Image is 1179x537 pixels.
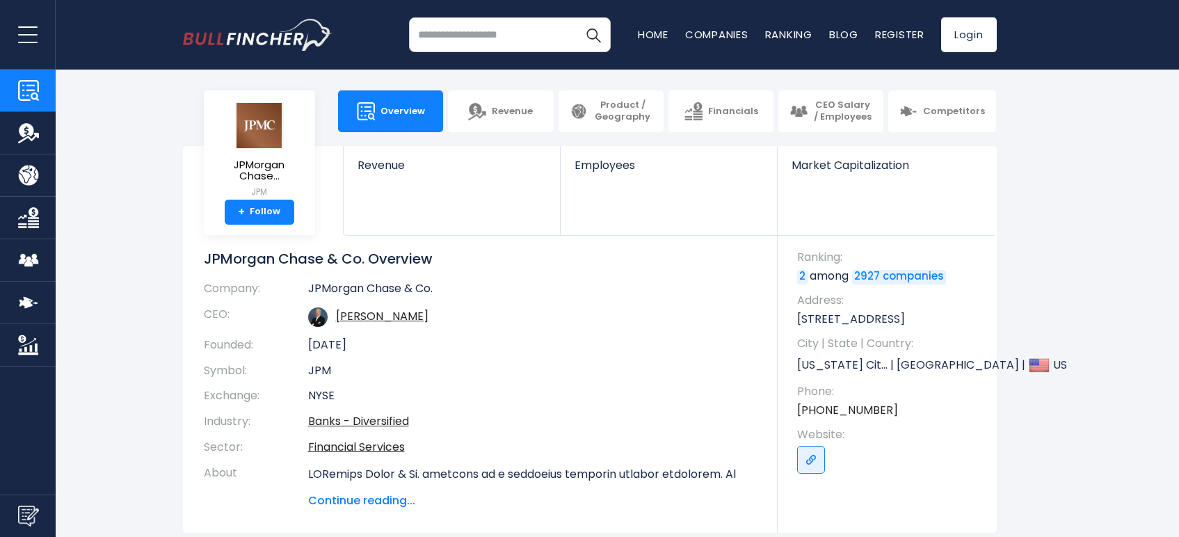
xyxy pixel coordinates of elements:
span: Competitors [923,106,985,118]
a: Revenue [344,146,560,195]
a: Market Capitalization [778,146,995,195]
th: Founded: [204,332,308,358]
a: ceo [336,308,428,324]
span: Ranking: [797,250,983,265]
th: About [204,460,308,509]
strong: + [238,206,245,218]
td: JPMorgan Chase & Co. [308,282,757,302]
a: Home [638,27,668,42]
span: Product / Geography [593,99,652,123]
span: Website: [797,427,983,442]
p: among [797,268,983,284]
a: Employees [561,146,777,195]
small: JPM [215,186,304,198]
th: Symbol: [204,358,308,384]
a: Ranking [765,27,812,42]
a: Competitors [888,90,996,132]
span: Address: [797,293,983,308]
span: Market Capitalization [792,159,981,172]
a: Companies [685,27,748,42]
th: Sector: [204,435,308,460]
p: [STREET_ADDRESS] [797,312,983,327]
span: Revenue [358,159,546,172]
a: Go to homepage [183,19,332,51]
a: 2927 companies [852,270,946,284]
span: Employees [575,159,763,172]
a: Financials [668,90,773,132]
th: Exchange: [204,383,308,409]
a: Product / Geography [559,90,664,132]
span: Overview [380,106,425,118]
td: NYSE [308,383,757,409]
th: CEO: [204,302,308,332]
td: JPM [308,358,757,384]
a: +Follow [225,200,294,225]
a: Login [941,17,997,52]
span: Financials [708,106,758,118]
img: jamie-dimon.jpg [308,307,328,327]
a: Revenue [448,90,553,132]
h1: JPMorgan Chase & Co. Overview [204,250,757,268]
span: City | State | Country: [797,336,983,351]
a: Go to link [797,446,825,474]
td: [DATE] [308,332,757,358]
a: JPMorgan Chase... JPM [214,102,305,200]
span: Revenue [492,106,533,118]
p: [US_STATE] Cit... | [GEOGRAPHIC_DATA] | US [797,355,983,376]
span: Continue reading... [308,492,757,509]
th: Industry: [204,409,308,435]
img: bullfincher logo [183,19,332,51]
th: Company: [204,282,308,302]
a: CEO Salary / Employees [778,90,883,132]
a: 2 [797,270,808,284]
span: JPMorgan Chase... [215,159,304,182]
a: [PHONE_NUMBER] [797,403,898,418]
button: Search [576,17,611,52]
a: Blog [829,27,858,42]
a: Banks - Diversified [308,413,409,429]
a: Register [875,27,924,42]
a: Overview [338,90,443,132]
span: Phone: [797,384,983,399]
a: Financial Services [308,439,405,455]
span: CEO Salary / Employees [813,99,872,123]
